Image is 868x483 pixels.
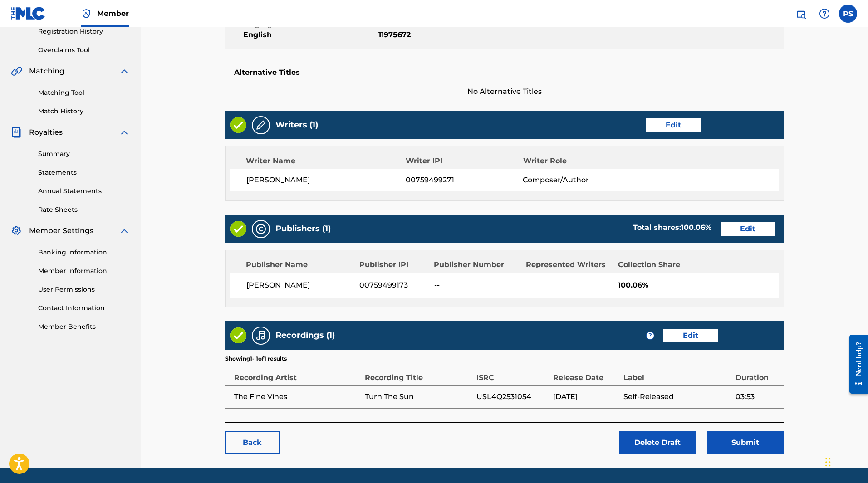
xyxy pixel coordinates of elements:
[230,327,246,343] img: Valid
[11,225,22,236] img: Member Settings
[38,322,130,332] a: Member Benefits
[38,88,130,98] a: Matching Tool
[434,259,519,270] div: Publisher Number
[523,156,630,166] div: Writer Role
[29,66,64,77] span: Matching
[11,127,22,138] img: Royalties
[38,45,130,55] a: Overclaims Tool
[526,259,611,270] div: Represented Writers
[255,120,266,131] img: Writers
[633,222,711,233] div: Total shares:
[225,355,287,363] p: Showing 1 - 1 of 1 results
[38,186,130,196] a: Annual Statements
[275,224,331,234] h5: Publishers (1)
[721,222,775,236] a: Edit
[365,363,472,383] div: Recording Title
[11,66,22,77] img: Matching
[246,280,353,291] span: [PERSON_NAME]
[647,332,654,339] span: ?
[681,223,711,232] span: 100.06 %
[359,259,427,270] div: Publisher IPI
[823,439,868,483] iframe: Chat Widget
[225,86,784,97] span: No Alternative Titles
[646,118,701,132] a: Edit
[623,391,731,402] span: Self-Released
[623,363,731,383] div: Label
[553,363,619,383] div: Release Date
[119,127,130,138] img: expand
[38,149,130,159] a: Summary
[38,266,130,276] a: Member Information
[246,156,406,166] div: Writer Name
[819,8,830,19] img: help
[255,330,266,341] img: Recordings
[38,107,130,116] a: Match History
[275,330,335,341] h5: Recordings (1)
[839,5,857,23] div: User Menu
[234,391,360,402] span: The Fine Vines
[230,117,246,133] img: Valid
[38,248,130,257] a: Banking Information
[843,328,868,401] iframe: Resource Center
[406,175,523,185] span: 00759499271
[234,363,360,383] div: Recording Artist
[434,280,520,291] span: --
[38,303,130,313] a: Contact Information
[553,391,619,402] span: [DATE]
[246,259,353,270] div: Publisher Name
[359,280,427,291] span: 00759499173
[119,66,130,77] img: expand
[476,363,549,383] div: ISRC
[29,225,93,236] span: Member Settings
[38,27,130,36] a: Registration History
[29,127,63,138] span: Royalties
[619,431,696,454] button: Delete Draft
[38,205,130,215] a: Rate Sheets
[523,175,629,185] span: Composer/Author
[81,8,92,19] img: Top Rightsholder
[736,363,780,383] div: Duration
[230,221,246,237] img: Valid
[618,259,698,270] div: Collection Share
[792,5,810,23] a: Public Search
[815,5,834,23] div: Help
[11,7,46,20] img: MLC Logo
[663,329,718,342] a: Edit
[246,175,406,185] span: [PERSON_NAME]
[378,29,511,40] span: 11975672
[255,224,266,234] img: Publishers
[38,285,130,294] a: User Permissions
[365,391,472,402] span: Turn The Sun
[406,156,523,166] div: Writer IPI
[618,280,779,291] span: 100.06%
[38,168,130,177] a: Statements
[275,120,318,130] h5: Writers (1)
[97,8,129,19] span: Member
[736,391,780,402] span: 03:53
[225,431,280,454] a: Back
[795,8,806,19] img: search
[119,225,130,236] img: expand
[825,449,831,476] div: Drag
[234,68,775,77] h5: Alternative Titles
[476,391,549,402] span: USL4Q2531054
[243,29,376,40] span: English
[707,431,784,454] button: Submit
